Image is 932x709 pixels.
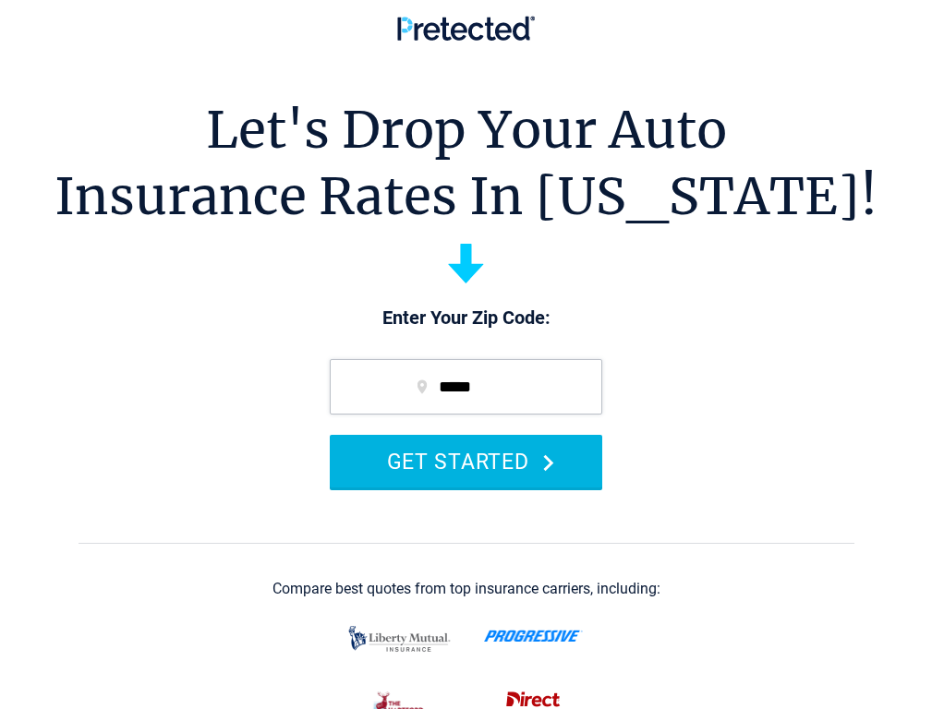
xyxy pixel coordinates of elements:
img: liberty [344,617,455,661]
input: zip code [330,359,602,415]
img: Pretected Logo [397,16,535,41]
p: Enter Your Zip Code: [311,306,621,331]
div: Compare best quotes from top insurance carriers, including: [272,581,660,597]
h1: Let's Drop Your Auto Insurance Rates In [US_STATE]! [54,97,878,230]
button: GET STARTED [330,435,602,487]
img: progressive [484,630,583,643]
